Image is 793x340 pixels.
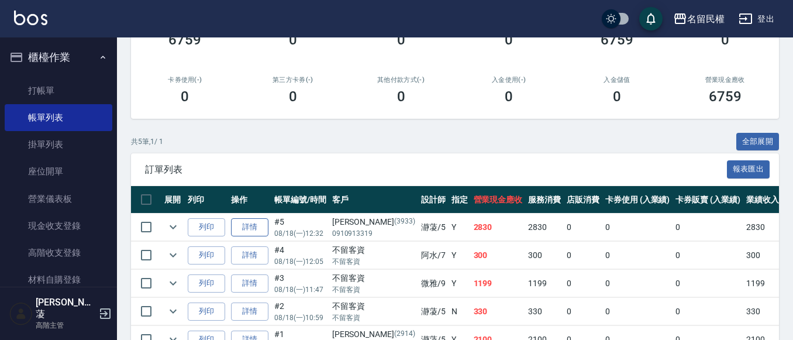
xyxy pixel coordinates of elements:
td: 1199 [471,270,526,297]
td: 0 [673,270,743,297]
span: 訂單列表 [145,164,727,176]
td: 0 [602,298,673,325]
td: Y [449,214,471,241]
h3: 0 [505,32,513,48]
td: Y [449,270,471,297]
a: 材料自購登錄 [5,266,112,293]
h3: 0 [505,88,513,105]
td: 瀞蓤 /5 [418,298,449,325]
button: expand row [164,274,182,292]
h3: 6759 [709,88,742,105]
th: 卡券使用 (入業績) [602,186,673,214]
th: 指定 [449,186,471,214]
a: 高階收支登錄 [5,239,112,266]
button: expand row [164,246,182,264]
button: save [639,7,663,30]
td: 1199 [743,270,782,297]
button: 登出 [734,8,779,30]
a: 帳單列表 [5,104,112,131]
td: 瀞蓤 /5 [418,214,449,241]
h2: 營業現金應收 [685,76,765,84]
p: 共 5 筆, 1 / 1 [131,136,163,147]
button: 列印 [188,303,225,321]
td: 0 [673,298,743,325]
h2: 卡券使用(-) [145,76,225,84]
h2: 入金使用(-) [469,76,549,84]
td: Y [449,242,471,269]
h3: 0 [397,88,405,105]
td: 300 [525,242,564,269]
td: 0 [564,242,602,269]
button: expand row [164,218,182,236]
a: 座位開單 [5,158,112,185]
button: 櫃檯作業 [5,42,112,73]
a: 營業儀表板 [5,186,112,212]
button: 全部展開 [736,133,780,151]
h3: 0 [721,32,729,48]
td: 0 [564,270,602,297]
td: 2830 [525,214,564,241]
a: 詳情 [231,274,268,293]
th: 營業現金應收 [471,186,526,214]
td: #2 [271,298,329,325]
p: 0910913319 [332,228,415,239]
td: 阿水 /7 [418,242,449,269]
div: [PERSON_NAME] [332,216,415,228]
td: 0 [602,242,673,269]
td: N [449,298,471,325]
button: 列印 [188,218,225,236]
th: 設計師 [418,186,449,214]
p: 08/18 (一) 12:05 [274,256,326,267]
td: 1199 [525,270,564,297]
h3: 6759 [168,32,201,48]
p: (3933) [394,216,415,228]
a: 詳情 [231,303,268,321]
th: 業績收入 [743,186,782,214]
button: expand row [164,303,182,320]
p: 不留客資 [332,312,415,323]
td: 330 [525,298,564,325]
h3: 6759 [601,32,633,48]
td: 330 [743,298,782,325]
h3: 0 [613,88,621,105]
h5: [PERSON_NAME]蓤 [36,297,95,320]
th: 展開 [161,186,185,214]
td: 300 [471,242,526,269]
a: 詳情 [231,246,268,265]
h2: 其他付款方式(-) [361,76,441,84]
th: 店販消費 [564,186,602,214]
a: 打帳單 [5,77,112,104]
h3: 0 [289,88,297,105]
p: 高階主管 [36,320,95,331]
td: #4 [271,242,329,269]
td: 2830 [471,214,526,241]
td: 0 [564,214,602,241]
h2: 入金儲值 [577,76,657,84]
td: 0 [602,214,673,241]
th: 卡券販賣 (入業績) [673,186,743,214]
th: 操作 [228,186,271,214]
p: 08/18 (一) 10:59 [274,312,326,323]
th: 帳單編號/時間 [271,186,329,214]
td: 微雅 /9 [418,270,449,297]
th: 客戶 [329,186,418,214]
h3: 0 [397,32,405,48]
button: 列印 [188,246,225,265]
img: Logo [14,11,47,25]
th: 服務消費 [525,186,564,214]
td: 0 [673,214,743,241]
td: #5 [271,214,329,241]
p: 不留客資 [332,256,415,267]
th: 列印 [185,186,228,214]
div: 名留民權 [687,12,725,26]
a: 詳情 [231,218,268,236]
h3: 0 [289,32,297,48]
h3: 0 [181,88,189,105]
td: 0 [602,270,673,297]
td: 0 [673,242,743,269]
p: 08/18 (一) 11:47 [274,284,326,295]
button: 報表匯出 [727,160,770,178]
div: 不留客資 [332,300,415,312]
div: 不留客資 [332,272,415,284]
a: 報表匯出 [727,163,770,174]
